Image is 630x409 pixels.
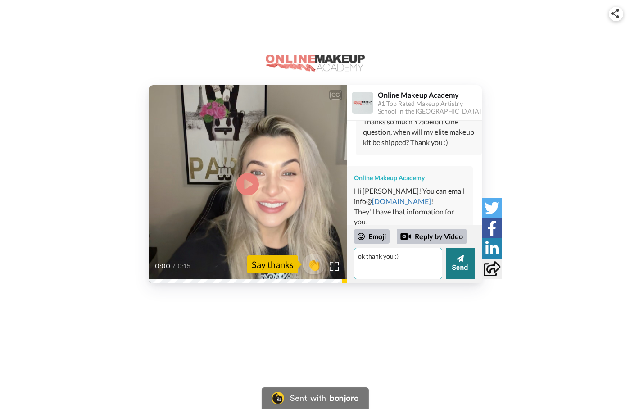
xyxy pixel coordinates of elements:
span: / [172,261,176,272]
div: Hi [PERSON_NAME]! You can email info@ ! They'll have that information for you! [354,186,466,227]
div: Online Makeup Academy [378,91,481,99]
div: Emoji [354,229,390,244]
span: 👏 [303,257,325,272]
div: CC [330,91,341,100]
span: 0:15 [177,261,193,272]
div: Reply by Video [397,229,467,244]
img: logo [266,55,365,72]
button: Send [446,248,475,279]
img: ic_share.svg [611,9,619,18]
button: 👏 [303,254,325,274]
textarea: ok thank you :) [354,248,442,279]
div: Reply by Video [400,231,411,242]
img: Full screen [330,262,339,271]
div: #1 Top Rated Makeup Artistry School in the [GEOGRAPHIC_DATA] [378,100,481,115]
span: 0:00 [155,261,171,272]
a: [DOMAIN_NAME] [372,197,431,205]
div: Online Makeup Academy [354,173,466,182]
div: Thanks so much Yzabella ! One question, when will my elite makeup kit be shipped? Thank you :) [363,117,475,148]
div: Say thanks [247,255,298,273]
img: Profile Image [352,92,373,114]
